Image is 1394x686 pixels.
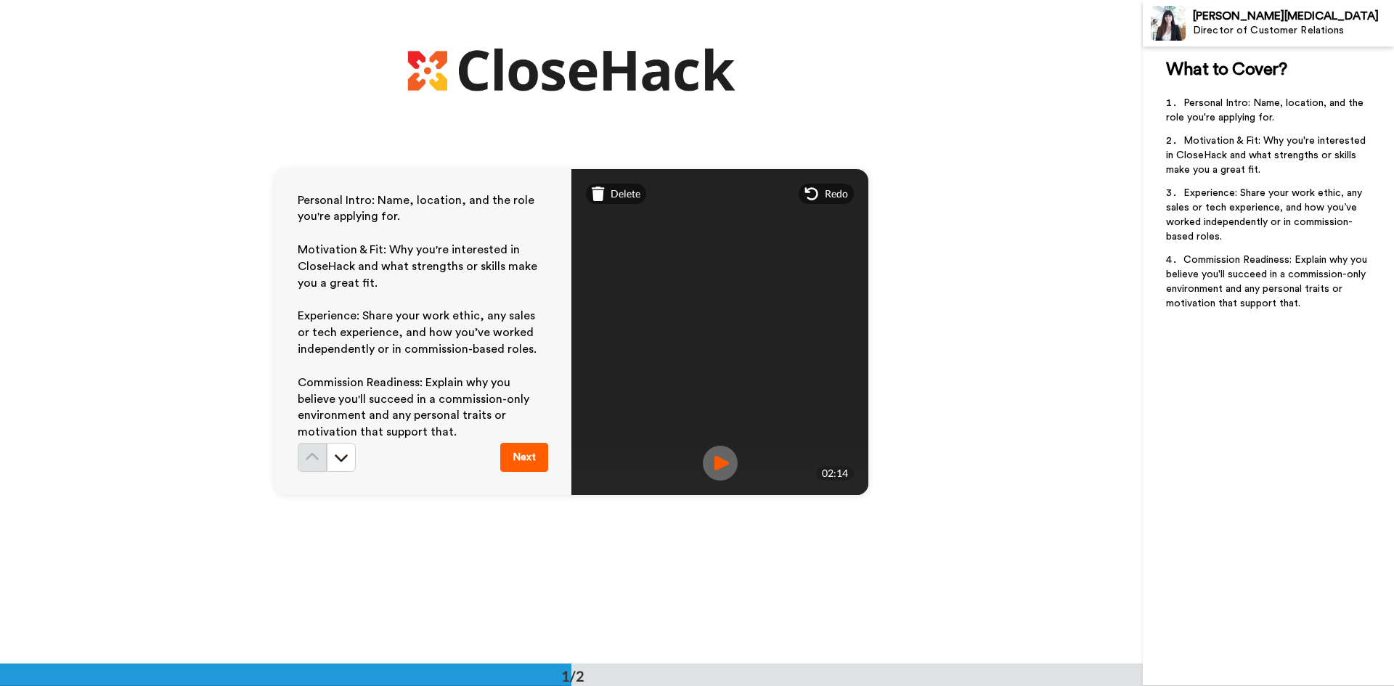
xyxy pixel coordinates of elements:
[1193,9,1393,23] div: [PERSON_NAME][MEDICAL_DATA]
[1166,188,1365,242] span: Experience: Share your work ethic, any sales or tech experience, and how you’ve worked independen...
[500,443,548,472] button: Next
[1166,61,1287,78] span: What to Cover?
[298,310,538,355] span: Experience: Share your work ethic, any sales or tech experience, and how you’ve worked independen...
[298,377,532,438] span: Commission Readiness: Explain why you believe you'll succeed in a commission-only environment and...
[1166,136,1369,175] span: Motivation & Fit: Why you're interested in CloseHack and what strengths or skills make you a grea...
[1166,255,1370,309] span: Commission Readiness: Explain why you believe you'll succeed in a commission-only environment and...
[298,195,537,223] span: Personal Intro: Name, location, and the role you're applying for.
[538,666,608,686] div: 1/2
[1151,6,1186,41] img: Profile Image
[825,187,848,201] span: Redo
[816,466,854,481] div: 02:14
[586,184,646,204] div: Delete
[611,187,640,201] span: Delete
[1193,25,1393,37] div: Director of Customer Relations
[298,244,540,289] span: Motivation & Fit: Why you're interested in CloseHack and what strengths or skills make you a grea...
[1166,98,1366,123] span: Personal Intro: Name, location, and the role you're applying for.
[703,446,738,481] img: ic_record_play.svg
[799,184,854,204] div: Redo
